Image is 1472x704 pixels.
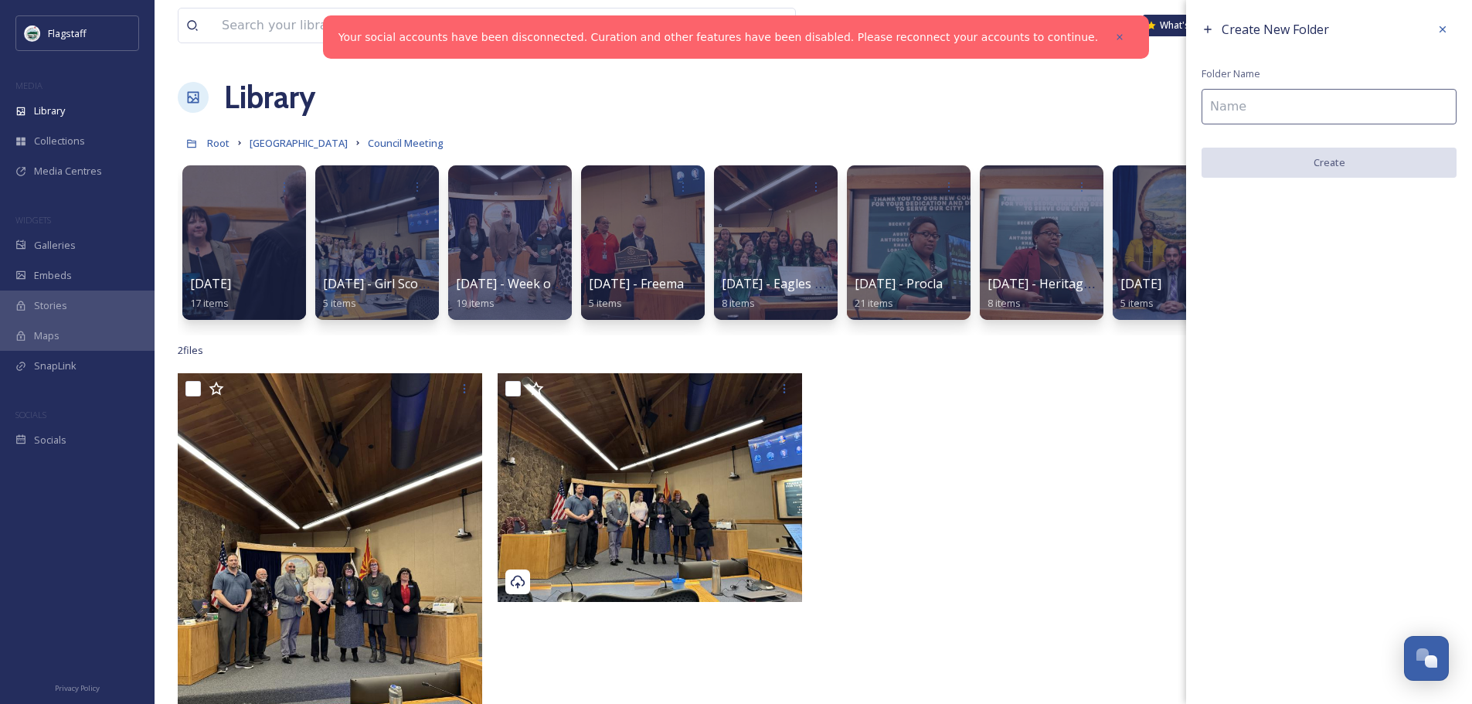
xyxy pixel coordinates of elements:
[34,164,102,179] span: Media Centres
[722,275,1069,292] span: [DATE] - Eagles Girls Basketball & Sexual Assault Awareness
[589,277,888,310] a: [DATE] - Freemasons, Water, Library Proclamations5 items
[338,29,1098,46] a: Your social accounts have been disconnected. Curation and other features have been disabled. Plea...
[15,409,46,420] span: SOCIALS
[368,134,444,152] a: Council Meeting
[34,433,66,447] span: Socials
[214,9,641,43] input: Search your library
[368,136,444,150] span: Council Meeting
[1202,148,1457,178] button: Create
[988,275,1139,292] span: [DATE] - Heritage Months
[190,277,231,310] a: [DATE]17 items
[178,343,203,358] span: 2 file s
[250,134,348,152] a: [GEOGRAPHIC_DATA]
[323,275,517,292] span: [DATE] - Girl Scouts Proclamation
[456,277,651,310] a: [DATE] - Week of the Young Child19 items
[15,80,42,91] span: MEDIA
[697,10,787,40] a: View all files
[589,275,888,292] span: [DATE] - Freemasons, Water, Library Proclamations
[34,268,72,283] span: Embeds
[34,298,67,313] span: Stories
[988,296,1021,310] span: 8 items
[34,328,59,343] span: Maps
[34,359,76,373] span: SnapLink
[855,277,990,310] a: [DATE] - Proclamations21 items
[48,26,87,40] span: Flagstaff
[855,296,893,310] span: 21 items
[1404,636,1449,681] button: Open Chat
[722,296,755,310] span: 8 items
[1202,89,1457,124] input: Name
[250,136,348,150] span: [GEOGRAPHIC_DATA]
[55,683,100,693] span: Privacy Policy
[34,238,76,253] span: Galleries
[34,104,65,118] span: Library
[55,678,100,696] a: Privacy Policy
[855,275,990,292] span: [DATE] - Proclamations
[190,296,229,310] span: 17 items
[722,277,1069,310] a: [DATE] - Eagles Girls Basketball & Sexual Assault Awareness8 items
[25,26,40,41] img: images%20%282%29.jpeg
[498,373,802,602] img: IMG_0027.jpg
[456,296,495,310] span: 19 items
[190,275,231,292] span: [DATE]
[456,275,651,292] span: [DATE] - Week of the Young Child
[207,136,229,150] span: Root
[589,296,622,310] span: 5 items
[323,277,517,310] a: [DATE] - Girl Scouts Proclamation5 items
[1222,21,1329,38] span: Create New Folder
[34,134,85,148] span: Collections
[988,277,1139,310] a: [DATE] - Heritage Months8 items
[15,214,51,226] span: WIDGETS
[323,296,356,310] span: 5 items
[224,74,315,121] a: Library
[1202,66,1260,81] span: Folder Name
[1143,15,1220,36] a: What's New
[1120,275,1161,292] span: [DATE]
[1120,296,1154,310] span: 5 items
[1120,277,1161,310] a: [DATE]5 items
[207,134,229,152] a: Root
